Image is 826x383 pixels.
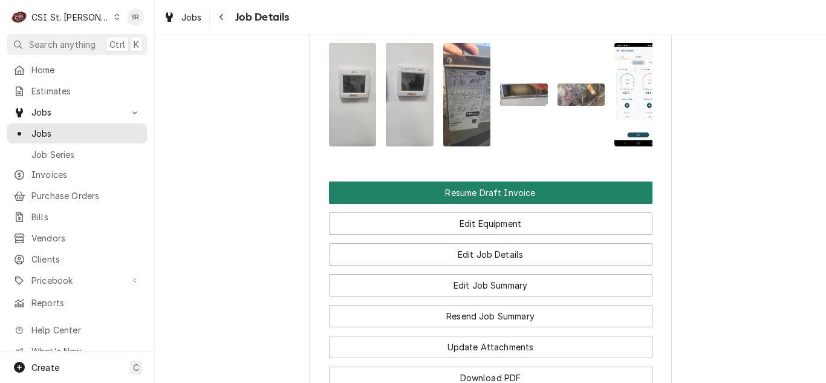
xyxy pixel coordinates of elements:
a: Bills [7,207,147,227]
span: Ctrl [109,38,125,51]
button: Search anythingCtrlK [7,34,147,55]
img: hLS3fBWOQcWCipNJ9095 [386,43,434,146]
span: What's New [31,345,140,358]
span: Job Series [31,148,141,161]
a: Clients [7,249,147,269]
span: Vendors [31,232,141,244]
div: C [11,8,28,25]
a: Go to Jobs [7,102,147,122]
div: Button Group Row [329,266,652,296]
button: Edit Equipment [329,212,652,235]
div: Stephani Roth's Avatar [127,8,144,25]
a: Go to Pricebook [7,270,147,290]
span: Help Center [31,324,140,336]
div: CSI St. Louis's Avatar [11,8,28,25]
a: Purchase Orders [7,186,147,206]
button: Edit Job Summary [329,274,652,296]
img: FPH1kt1lQOF1a1LSjBzV [500,83,548,105]
div: Button Group Row [329,204,652,235]
div: Button Group Row [329,296,652,327]
a: Go to What's New [7,341,147,361]
img: GA7n4b4VRCqnkH70V5We [329,43,377,146]
span: Job Details [232,9,290,25]
button: Update Attachments [329,336,652,358]
span: Reports [31,296,141,309]
a: Home [7,60,147,80]
span: Clients [31,253,141,266]
button: Edit Job Details [329,243,652,266]
img: 23wpe0TOTdiEdrvzDBMg [443,43,491,146]
div: Attachments [329,22,652,156]
span: Search anything [29,38,96,51]
div: Button Group Row [329,182,652,204]
span: Jobs [31,106,123,119]
a: Jobs [158,7,207,27]
span: Attachments [329,33,652,155]
a: Estimates [7,81,147,101]
span: Purchase Orders [31,189,141,202]
a: Reports [7,293,147,313]
span: Create [31,362,59,373]
a: Invoices [7,165,147,185]
span: Estimates [31,85,141,97]
img: qU1l7XthQmGg2V1xtwTR [558,83,605,105]
div: Button Group Row [329,327,652,358]
span: Pricebook [31,274,123,287]
span: Jobs [31,127,141,140]
span: Bills [31,211,141,223]
button: Resume Draft Invoice [329,182,652,204]
div: SR [127,8,144,25]
button: Resend Job Summary [329,305,652,327]
img: 1PFRudtlRKSpGMqZE0d3 [614,43,662,146]
div: CSI St. [PERSON_NAME] [31,11,110,24]
a: Vendors [7,228,147,248]
div: Button Group Row [329,235,652,266]
button: Navigate back [212,7,232,27]
a: Go to Help Center [7,320,147,340]
span: K [134,38,139,51]
a: Job Series [7,145,147,165]
span: Invoices [31,168,141,181]
a: Jobs [7,123,147,143]
span: Jobs [181,11,202,24]
span: C [133,361,139,374]
span: Home [31,64,141,76]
